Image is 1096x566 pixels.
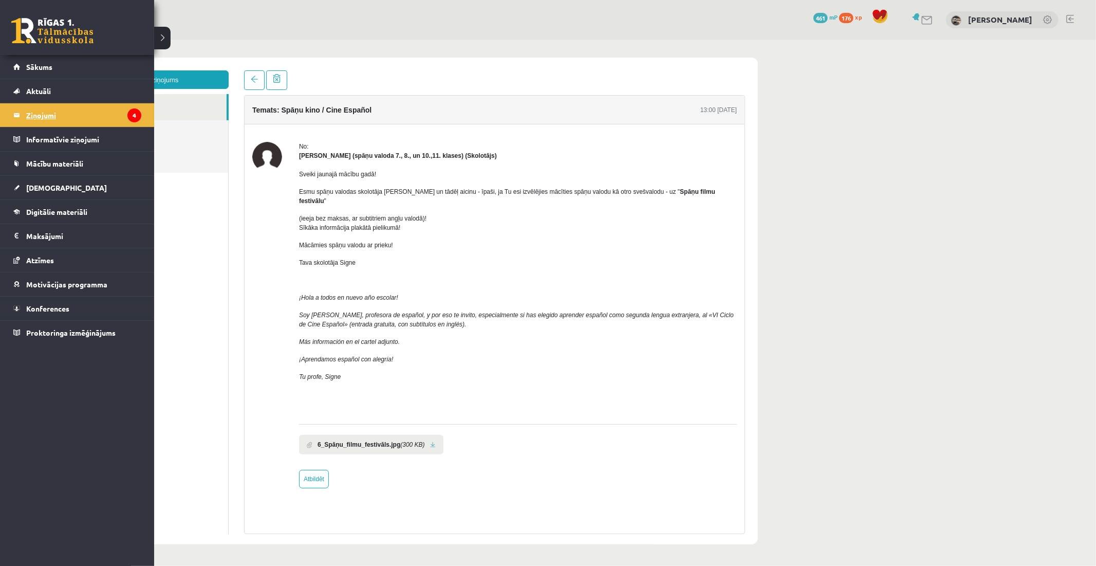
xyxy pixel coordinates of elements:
div: 13:00 [DATE] [659,66,696,75]
span: Tu profe, Signe [258,334,300,341]
a: Ziņojumi4 [13,103,141,127]
span: (ieeja bez maksas, ar subtitriem angļu valodā)! Sīkāka informācija plakātā pielikumā! [258,175,385,192]
a: Informatīvie ziņojumi [13,127,141,151]
a: Ienākošie [31,54,185,81]
span: Mācāmies spāņu valodu ar prieku! [258,202,352,209]
a: Motivācijas programma [13,272,141,296]
span: [DEMOGRAPHIC_DATA] [26,183,107,192]
span: xp [855,13,862,21]
a: Maksājumi [13,224,141,248]
h4: Temats: Spāņu kino / Cine Español [211,66,330,75]
img: Toms Jakseboga [951,15,961,26]
a: Rīgas 1. Tālmācības vidusskola [11,18,94,44]
a: Konferences [13,297,141,320]
span: Konferences [26,304,69,313]
a: [DEMOGRAPHIC_DATA] [13,176,141,199]
span: Sveiki jaunajā mācību gadā! [258,131,335,138]
a: [PERSON_NAME] [968,14,1032,25]
a: Jauns ziņojums [31,31,188,49]
strong: [PERSON_NAME] (spāņu valoda 7., 8., un 10.,11. klases) (Skolotājs) [258,113,456,120]
div: No: [258,102,696,112]
i: 4 [127,108,141,122]
a: Nosūtītie [31,81,187,107]
legend: Ziņojumi [26,103,141,127]
b: 6_Spāņu_filmu_festivāls.jpg [276,400,359,410]
span: Aktuāli [26,86,51,96]
a: 176 xp [839,13,867,21]
span: mP [829,13,838,21]
span: ¡Aprendamos español con alegría! [258,316,352,323]
a: Mācību materiāli [13,152,141,175]
span: Soy [PERSON_NAME], profesora de español, y por eso te invito, especialmente si has elegido aprend... [258,272,693,288]
a: 461 mP [813,13,838,21]
span: Tava skolotāja Signe [258,220,314,227]
a: Atzīmes [13,248,141,272]
span: Mācību materiāli [26,159,83,168]
legend: Maksājumi [26,224,141,248]
span: ¡Hola a todos en nuevo año escolar! [258,254,357,262]
span: Proktoringa izmēģinājums [26,328,116,337]
span: Motivācijas programma [26,280,107,289]
span: 461 [813,13,828,23]
span: Sākums [26,62,52,71]
a: Atbildēt [258,430,288,449]
span: Más información en el cartel adjunto. [258,299,359,306]
legend: Informatīvie ziņojumi [26,127,141,151]
a: Sākums [13,55,141,79]
a: Digitālie materiāli [13,200,141,224]
i: (300 KB) [359,400,383,410]
a: Aktuāli [13,79,141,103]
a: Dzēstie [31,107,187,133]
span: Digitālie materiāli [26,207,87,216]
span: Atzīmes [26,255,54,265]
span: Esmu spāņu valodas skolotāja [PERSON_NAME] un tādēļ aicinu - īpaši, ja Tu esi izvēlējies mācīties... [258,149,674,165]
a: Proktoringa izmēģinājums [13,321,141,344]
img: Signe Sirmā (spāņu valoda 7., 8., un 10.,11. klases) [211,102,241,132]
span: 176 [839,13,853,23]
